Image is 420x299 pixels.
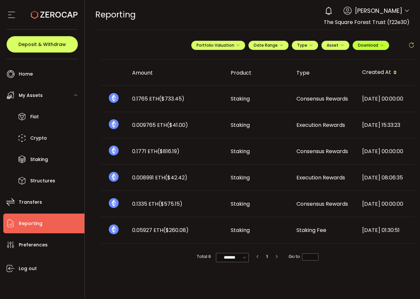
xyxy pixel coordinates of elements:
[355,6,402,15] span: [PERSON_NAME]
[132,95,184,103] span: 0.1765 ETH
[109,224,119,234] img: eth_portfolio.svg
[109,146,119,155] img: eth_portfolio.svg
[292,41,318,50] button: Type
[30,112,39,122] span: Fiat
[30,133,47,143] span: Crypto
[132,226,189,234] span: 0.05927 ETH
[296,148,348,155] span: Consensus Rewards
[109,198,119,208] img: eth_portfolio.svg
[231,148,250,155] span: Staking
[387,267,420,299] iframe: Chat Widget
[191,41,245,50] button: Portfolio Valuation
[19,69,33,79] span: Home
[30,176,55,186] span: Structures
[127,69,225,77] div: Amount
[197,42,240,48] span: Portfolio Valuation
[353,41,389,50] button: Download
[358,42,384,48] span: Download
[296,200,348,208] span: Consensus Rewards
[296,226,326,234] span: Staking Fee
[248,41,289,50] button: Date Range
[159,95,184,103] span: ($733.45)
[109,93,119,103] img: eth_portfolio.svg
[167,121,188,129] span: ($41.00)
[132,148,179,155] span: 0.1771 ETH
[289,253,318,260] span: Go to
[324,18,409,26] span: The Square Forest Trust (f22e30)
[19,264,37,273] span: Log out
[231,200,250,208] span: Staking
[231,95,250,103] span: Staking
[225,69,291,77] div: Product
[197,253,211,260] span: Total 6
[7,36,78,53] button: Deposit & Withdraw
[321,41,349,50] button: Asset
[132,174,187,181] span: 0.008991 ETH
[95,9,136,20] span: Reporting
[18,42,66,47] span: Deposit & Withdraw
[291,69,357,77] div: Type
[163,226,189,234] span: ($260.08)
[109,119,119,129] img: eth_portfolio.svg
[327,42,338,48] span: Asset
[158,200,182,208] span: ($575.15)
[296,121,345,129] span: Execution Rewards
[19,197,42,207] span: Transfers
[231,174,250,181] span: Staking
[19,219,42,228] span: Reporting
[296,174,345,181] span: Execution Rewards
[231,226,250,234] span: Staking
[30,155,48,164] span: Staking
[231,121,250,129] span: Staking
[132,121,188,129] span: 0.009765 ETH
[254,42,283,48] span: Date Range
[297,42,313,48] span: Type
[264,253,271,260] li: 1
[19,240,48,250] span: Preferences
[296,95,348,103] span: Consensus Rewards
[19,91,43,100] span: My Assets
[165,174,187,181] span: ($42.42)
[109,172,119,182] img: eth_portfolio.svg
[157,148,179,155] span: ($816.19)
[132,200,182,208] span: 0.1335 ETH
